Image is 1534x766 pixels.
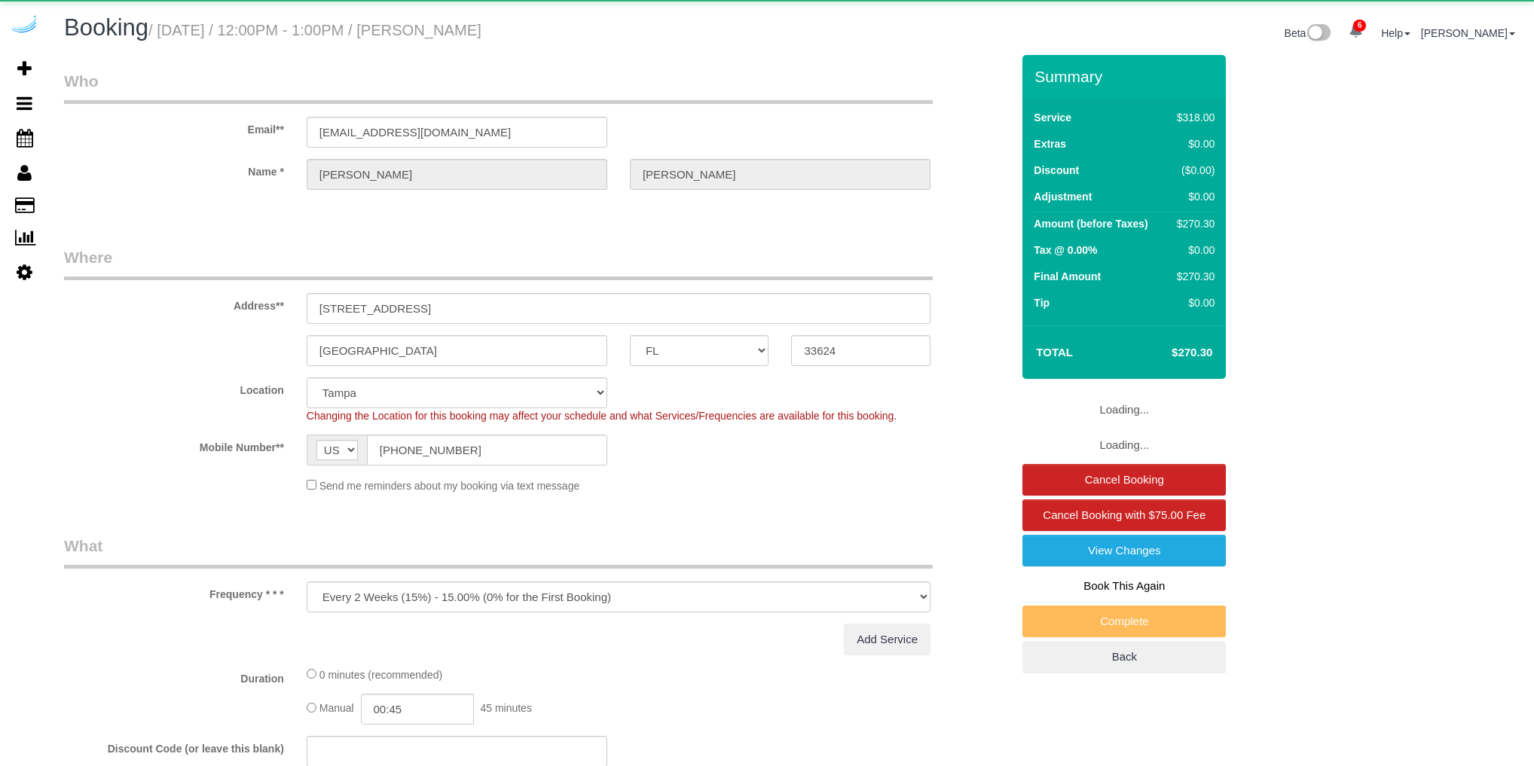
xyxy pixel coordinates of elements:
label: Tax @ 0.00% [1034,243,1097,258]
label: Adjustment [1034,189,1092,204]
span: Changing the Location for this booking may affect your schedule and what Services/Frequencies are... [307,410,897,422]
label: Service [1034,110,1071,125]
a: Cancel Booking with $75.00 Fee [1022,499,1226,531]
strong: Total [1036,346,1073,359]
a: Cancel Booking [1022,464,1226,496]
a: Add Service [844,624,930,655]
input: First Name** [307,159,607,190]
img: New interface [1306,24,1331,44]
div: $0.00 [1171,243,1215,258]
a: Book This Again [1022,570,1226,602]
span: 6 [1353,20,1366,32]
a: 6 [1341,15,1371,48]
label: Amount (before Taxes) [1034,216,1147,231]
label: Final Amount [1034,269,1101,284]
span: Send me reminders about my booking via text message [319,480,580,492]
img: Automaid Logo [9,15,39,36]
input: Zip Code** [791,335,930,366]
input: Mobile Number** [367,435,607,465]
a: Back [1022,641,1226,673]
span: 45 minutes [480,703,531,715]
h4: $270.30 [1126,346,1212,359]
div: $270.30 [1171,269,1215,284]
div: $270.30 [1171,216,1215,231]
label: Discount Code (or leave this blank) [53,736,295,756]
a: Help [1381,27,1410,39]
div: $318.00 [1171,110,1215,125]
span: 0 minutes (recommended) [319,669,442,681]
h3: Summary [1034,68,1218,85]
label: Extras [1034,136,1066,151]
div: $0.00 [1171,136,1215,151]
label: Duration [53,666,295,686]
div: $0.00 [1171,189,1215,204]
small: / [DATE] / 12:00PM - 1:00PM / [PERSON_NAME] [148,22,481,38]
label: Location [53,377,295,398]
legend: Where [64,246,933,280]
label: Name * [53,159,295,179]
legend: Who [64,70,933,104]
label: Mobile Number** [53,435,295,455]
div: $0.00 [1171,295,1215,310]
span: Manual [319,703,354,715]
legend: What [64,535,933,569]
label: Frequency * * * [53,581,295,602]
a: View Changes [1022,535,1226,566]
label: Discount [1034,163,1079,178]
span: Booking [64,14,148,41]
a: Beta [1285,27,1331,39]
div: ($0.00) [1171,163,1215,178]
label: Tip [1034,295,1050,310]
input: Last Name** [630,159,930,190]
span: Cancel Booking with $75.00 Fee [1043,508,1206,521]
a: [PERSON_NAME] [1421,27,1515,39]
